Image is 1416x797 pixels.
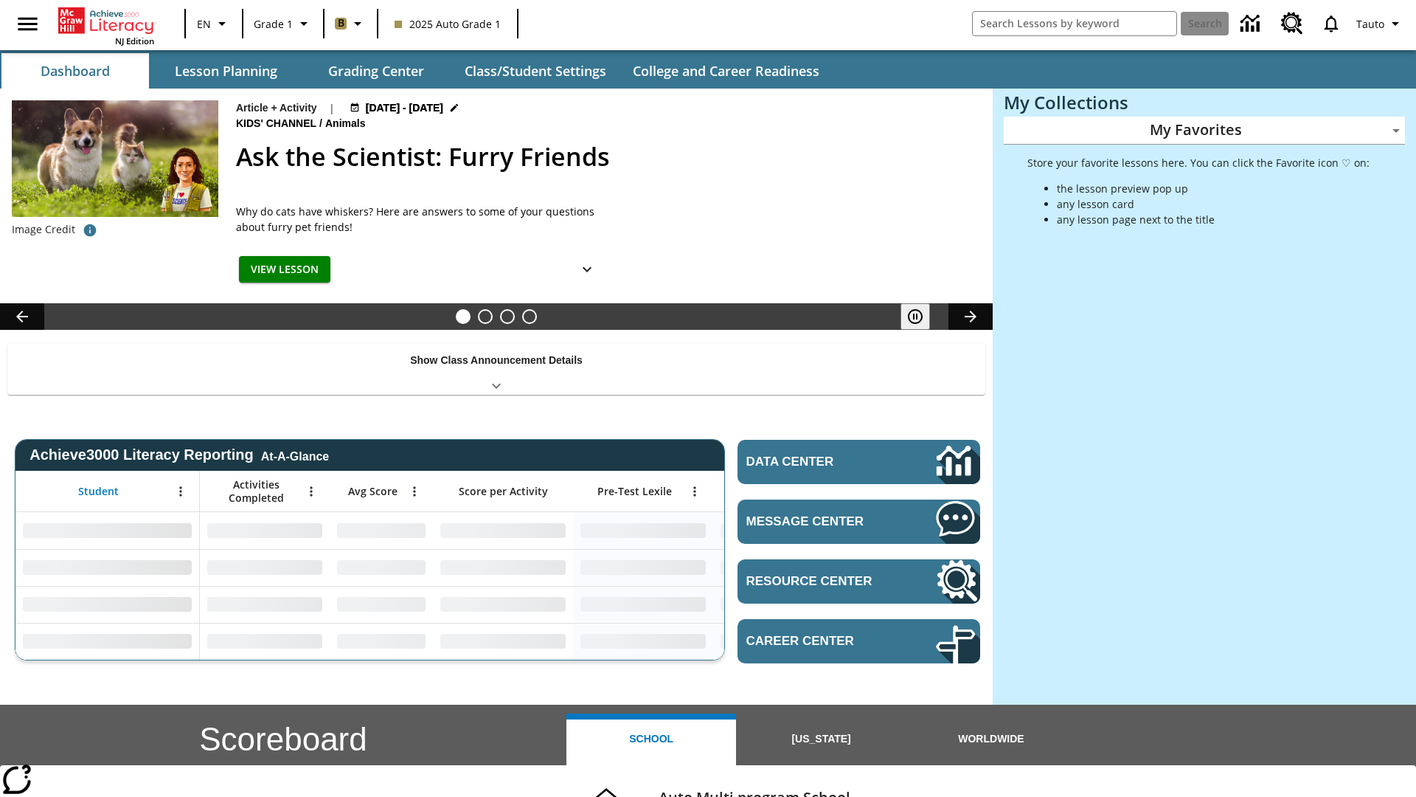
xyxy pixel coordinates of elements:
p: Article + Activity [236,100,317,116]
p: Store your favorite lessons here. You can click the Favorite icon ♡ on: [1027,155,1370,170]
div: At-A-Glance [261,447,329,463]
span: Grade 1 [254,16,293,32]
p: Image Credit [12,222,75,237]
span: Tauto [1356,16,1384,32]
input: search field [973,12,1176,35]
button: College and Career Readiness [621,53,831,89]
span: Pre-Test Lexile [597,485,672,498]
div: No Data, [713,512,853,549]
span: Message Center [746,514,892,529]
button: Jul 11 - Oct 31 Choose Dates [347,100,463,116]
span: | [329,100,335,116]
button: Grading Center [302,53,450,89]
span: Career Center [746,634,892,649]
li: the lesson preview pop up [1057,181,1370,196]
h3: My Collections [1004,92,1405,113]
a: Home [58,6,154,35]
button: Lesson carousel, Next [948,303,993,330]
a: Career Center [737,619,980,663]
span: Student [78,485,119,498]
div: Pause [900,303,945,330]
h2: Ask the Scientist: Furry Friends [236,138,975,176]
button: Open Menu [300,480,322,503]
span: Achieve3000 Literacy Reporting [29,446,329,463]
a: Message Center [737,500,980,544]
button: Dashboard [1,53,149,89]
button: Worldwide [906,714,1076,765]
button: Open Menu [684,480,706,503]
img: Avatar of the scientist with a cat and dog standing in a grassy field in the background [12,100,218,217]
span: B [338,14,344,32]
div: No Data, [330,586,433,623]
span: 2025 Auto Grade 1 [395,16,501,32]
button: Profile/Settings [1350,10,1410,37]
li: any lesson page next to the title [1057,212,1370,227]
span: Resource Center [746,574,892,589]
span: Kids' Channel [236,116,319,132]
a: Notifications [1312,4,1350,43]
button: Slide 2 Cars of the Future? [478,309,493,324]
div: No Data, [330,549,433,586]
div: No Data, [200,549,330,586]
span: / [319,117,322,129]
button: Show Details [572,256,602,283]
div: No Data, [713,549,853,586]
div: Why do cats have whiskers? Here are answers to some of your questions about furry pet friends! [236,204,605,235]
div: My Favorites [1004,117,1405,145]
div: No Data, [713,623,853,660]
p: Show Class Announcement Details [410,353,583,368]
span: EN [197,16,211,32]
span: Animals [325,116,368,132]
div: No Data, [200,586,330,623]
a: Resource Center, Will open in new tab [1272,4,1312,44]
span: NJ Edition [115,35,154,46]
button: Pause [900,303,930,330]
a: Data Center [1232,4,1272,44]
button: Open Menu [170,480,192,503]
div: No Data, [713,586,853,623]
a: Resource Center, Will open in new tab [737,559,980,604]
button: Slide 4 Remembering Justice O'Connor [522,309,537,324]
span: [DATE] - [DATE] [366,100,443,116]
button: Language: EN, Select a language [190,10,237,37]
li: any lesson card [1057,196,1370,212]
span: Data Center [746,455,886,469]
button: Boost Class color is light brown. Change class color [329,10,372,37]
button: Slide 1 Ask the Scientist: Furry Friends [456,309,471,324]
div: No Data, [330,512,433,549]
button: [US_STATE] [736,714,906,765]
button: View Lesson [239,256,330,283]
div: Home [58,4,154,46]
div: No Data, [330,623,433,660]
button: Credit: background: Nataba/iStock/Getty Images Plus inset: Janos Jantner [75,217,105,244]
button: Class/Student Settings [453,53,618,89]
button: Lesson Planning [152,53,299,89]
span: Avg Score [348,485,398,498]
button: School [566,714,736,765]
a: Data Center [737,440,980,484]
button: Grade: Grade 1, Select a grade [248,10,319,37]
button: Open side menu [6,2,49,46]
div: No Data, [200,512,330,549]
span: Activities Completed [207,478,305,505]
button: Slide 3 Pre-release lesson [500,309,515,324]
button: Open Menu [403,480,426,503]
div: Show Class Announcement Details [7,344,985,395]
span: Score per Activity [459,485,548,498]
div: No Data, [200,623,330,660]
